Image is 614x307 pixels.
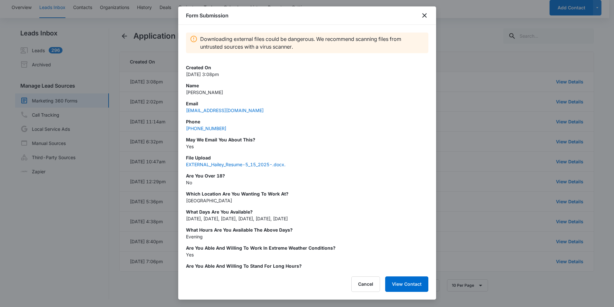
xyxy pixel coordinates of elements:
p: [GEOGRAPHIC_DATA] [186,197,428,204]
p: Yes [186,251,428,258]
p: Which Location are you wanting to work at? [186,190,428,197]
p: Name [186,82,428,89]
p: Yes [186,269,428,276]
p: [DATE], [DATE], [DATE], [DATE], [DATE], [DATE] [186,215,428,222]
p: [PERSON_NAME] [186,89,428,96]
button: close [421,12,428,19]
h1: Form Submission [186,12,229,19]
p: What days are you available? [186,208,428,215]
p: Are you able and willing to work in extreme weather conditions? [186,245,428,251]
a: EXTERNAL_Hailey_Resume-5_15_2025-.docx. [186,162,286,167]
p: What hours are you available the above days? [186,226,428,233]
p: Are You Over 18? [186,172,428,179]
button: View Contact [385,276,428,292]
p: Created On [186,64,428,71]
a: [PHONE_NUMBER] [186,126,226,131]
button: Cancel [351,276,380,292]
p: May we email you about this? [186,136,428,143]
a: [EMAIL_ADDRESS][DOMAIN_NAME] [186,108,264,113]
p: Evening [186,233,428,240]
p: Are you able and willing to stand for long hours? [186,263,428,269]
p: Yes [186,143,428,150]
p: Phone [186,118,428,125]
p: [DATE] 3:08pm [186,71,428,78]
p: Email [186,100,428,107]
p: Downloading external files could be dangerous. We recommend scanning files from untrusted sources... [200,35,424,51]
p: File upload [186,154,428,161]
p: No [186,179,428,186]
